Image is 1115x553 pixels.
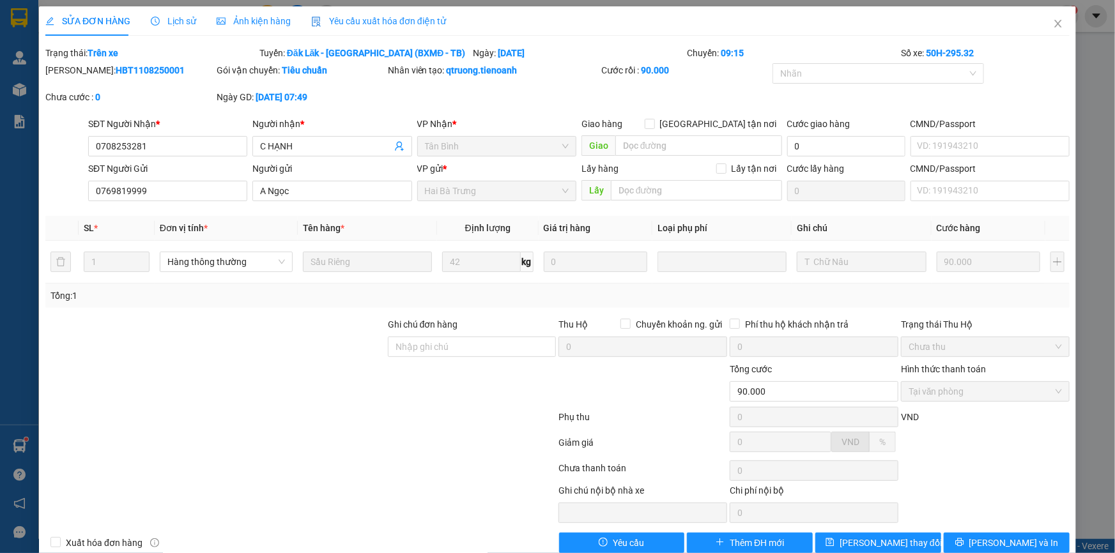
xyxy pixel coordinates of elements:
span: Phí thu hộ khách nhận trả [740,317,854,331]
span: Giao hàng [581,119,622,129]
span: SL [84,223,94,233]
div: Chưa thanh toán [558,461,729,483]
input: 0 [937,252,1041,272]
span: ---------------------------------------------- [27,83,164,93]
span: Chuyển khoản ng. gửi [631,317,727,331]
span: Ảnh kiện hàng [217,16,291,26]
button: save[PERSON_NAME] thay đổi [815,533,941,553]
span: ĐT:0935 882 082 [5,72,51,79]
span: Tổng cước [730,364,772,374]
label: Hình thức thanh toán [901,364,986,374]
b: HBT1108250001 [116,65,185,75]
div: VP gửi [417,162,576,176]
span: VND [842,437,859,447]
div: [PERSON_NAME]: [45,63,214,77]
span: % [879,437,886,447]
span: Hàng thông thường [167,252,285,271]
span: exclamation-circle [599,538,608,548]
div: SĐT Người Nhận [88,117,247,131]
span: [GEOGRAPHIC_DATA] tận nơi [655,117,782,131]
div: Trạng thái Thu Hộ [901,317,1070,331]
button: exclamation-circleYêu cầu [559,533,685,553]
span: VND [901,412,919,422]
span: Thêm ĐH mới [730,536,784,550]
b: Tiêu chuẩn [282,65,327,75]
span: Định lượng [465,223,511,233]
button: plus [1050,252,1065,272]
span: close [1053,19,1063,29]
div: Nhân viên tạo: [388,63,599,77]
span: Xuất hóa đơn hàng [61,536,148,550]
div: Ghi chú nội bộ nhà xe [558,483,727,503]
div: Giảm giá [558,436,729,458]
strong: NHẬN HÀNG NHANH - GIAO TỐC HÀNH [50,21,177,29]
input: Ghi chú đơn hàng [388,337,557,357]
div: Cước rồi : [601,63,770,77]
button: Close [1040,6,1076,42]
b: Đăk Lăk - [GEOGRAPHIC_DATA] (BXMĐ - TB) [287,48,466,58]
span: Lấy tận nơi [727,162,782,176]
div: Người nhận [252,117,411,131]
span: user-add [394,141,404,151]
th: Ghi chú [792,216,931,241]
div: Chưa cước : [45,90,214,104]
span: ĐC: 77 [PERSON_NAME], Xã HT [97,56,178,69]
div: Phụ thu [558,410,729,432]
b: [DATE] [498,48,525,58]
div: Gói vận chuyển: [217,63,385,77]
label: Ghi chú đơn hàng [388,319,458,330]
span: kg [521,252,534,272]
div: Ngày: [472,46,686,60]
span: SỬA ĐƠN HÀNG [45,16,130,26]
span: Giao [581,135,615,156]
button: delete [50,252,71,272]
span: Chưa thu [909,337,1062,356]
span: Yêu cầu [613,536,644,550]
span: Cước hàng [937,223,981,233]
div: Số xe: [900,46,1071,60]
span: Tên hàng [303,223,344,233]
b: 90.000 [641,65,669,75]
span: Thu Hộ [558,319,588,330]
div: SĐT Người Gửi [88,162,247,176]
div: CMND/Passport [911,162,1070,176]
span: printer [955,538,964,548]
span: Hai Bà Trưng [425,181,569,201]
b: 0 [95,92,100,102]
span: VP Nhận: Hòa Thắng [97,47,157,54]
span: ĐC: 266 Đồng Đen, P10, Q TB [5,60,89,66]
span: Tại văn phòng [909,382,1062,401]
b: Trên xe [88,48,118,58]
input: Ghi Chú [797,252,926,272]
span: [PERSON_NAME] thay đổi [840,536,942,550]
span: Lấy [581,180,611,201]
label: Cước lấy hàng [787,163,845,174]
span: GỬI KHÁCH HÀNG [58,95,134,105]
th: Loại phụ phí [652,216,792,241]
span: VP Nhận [417,119,453,129]
input: Cước giao hàng [787,136,905,156]
input: Cước lấy hàng [787,181,905,201]
span: VP Gửi: [GEOGRAPHIC_DATA] [5,47,92,54]
span: Lấy hàng [581,163,619,174]
b: 09:15 [721,48,744,58]
div: Người gửi [252,162,411,176]
b: qtruong.tienoanh [447,65,518,75]
b: [DATE] 07:49 [256,92,307,102]
span: Giá trị hàng [544,223,591,233]
button: plusThêm ĐH mới [687,533,813,553]
div: Ngày GD: [217,90,385,104]
img: logo [5,8,37,40]
span: info-circle [150,538,159,547]
input: VD: Bàn, Ghế [303,252,432,272]
span: picture [217,17,226,26]
input: Dọc đường [611,180,782,201]
span: edit [45,17,54,26]
span: Đơn vị tính [160,223,208,233]
input: 0 [544,252,648,272]
span: Yêu cầu xuất hóa đơn điện tử [311,16,446,26]
input: Dọc đường [615,135,782,156]
span: Tân Bình [425,137,569,156]
div: Chuyến: [686,46,900,60]
span: save [826,538,834,548]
